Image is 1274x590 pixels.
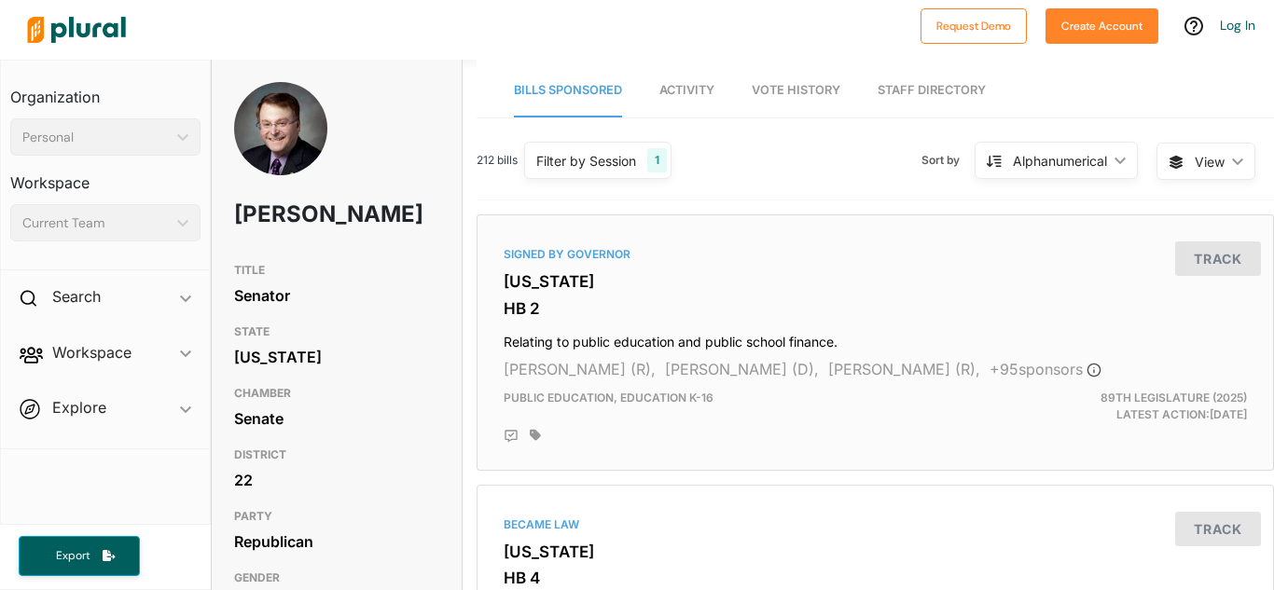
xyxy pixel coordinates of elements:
div: Republican [234,528,439,556]
h3: CHAMBER [234,382,439,405]
span: Export [43,548,103,564]
div: [US_STATE] [234,343,439,371]
img: Headshot of Brian Birdwell [234,82,327,206]
div: Filter by Session [536,151,636,171]
span: View [1195,152,1225,172]
div: Latest Action: [DATE] [1004,390,1261,423]
a: Log In [1220,17,1255,34]
h3: Workspace [10,156,201,197]
h1: [PERSON_NAME] [234,186,357,242]
button: Track [1175,241,1261,276]
div: Current Team [22,213,170,233]
span: 212 bills [477,152,518,169]
h3: [US_STATE] [504,272,1247,291]
span: [PERSON_NAME] (D), [665,360,819,378]
div: Add Position Statement [504,429,519,444]
span: Sort by [921,152,975,169]
h3: STATE [234,321,439,343]
a: Create Account [1046,15,1158,34]
div: Senator [234,281,439,309]
span: [PERSON_NAME] (R), [828,360,980,378]
a: Bills Sponsored [514,64,622,117]
button: Track [1175,512,1261,546]
div: Alphanumerical [1013,151,1107,171]
span: Vote History [752,83,840,97]
span: + 95 sponsor s [990,360,1101,378]
a: Request Demo [921,15,1027,34]
div: Personal [22,128,170,147]
span: [PERSON_NAME] (R), [504,360,656,378]
h2: Search [52,286,101,307]
span: 89th Legislature (2025) [1101,391,1247,405]
h3: HB 4 [504,569,1247,587]
div: Became Law [504,516,1247,533]
div: Signed by Governor [504,246,1247,263]
button: Create Account [1046,8,1158,44]
a: Activity [659,64,714,117]
a: Vote History [752,64,840,117]
button: Request Demo [921,8,1027,44]
a: Staff Directory [878,64,986,117]
span: Activity [659,83,714,97]
h3: [US_STATE] [504,542,1247,561]
h3: TITLE [234,259,439,281]
h3: Organization [10,70,201,111]
button: Export [19,536,140,576]
h3: DISTRICT [234,444,439,466]
div: 22 [234,466,439,494]
h3: GENDER [234,567,439,589]
span: Bills Sponsored [514,83,622,97]
div: 1 [647,148,667,172]
span: Public Education, Education K-16 [504,391,713,405]
h4: Relating to public education and public school finance. [504,325,1247,350]
div: Add tags [530,429,541,442]
h3: PARTY [234,505,439,528]
h3: HB 2 [504,299,1247,318]
div: Senate [234,405,439,432]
